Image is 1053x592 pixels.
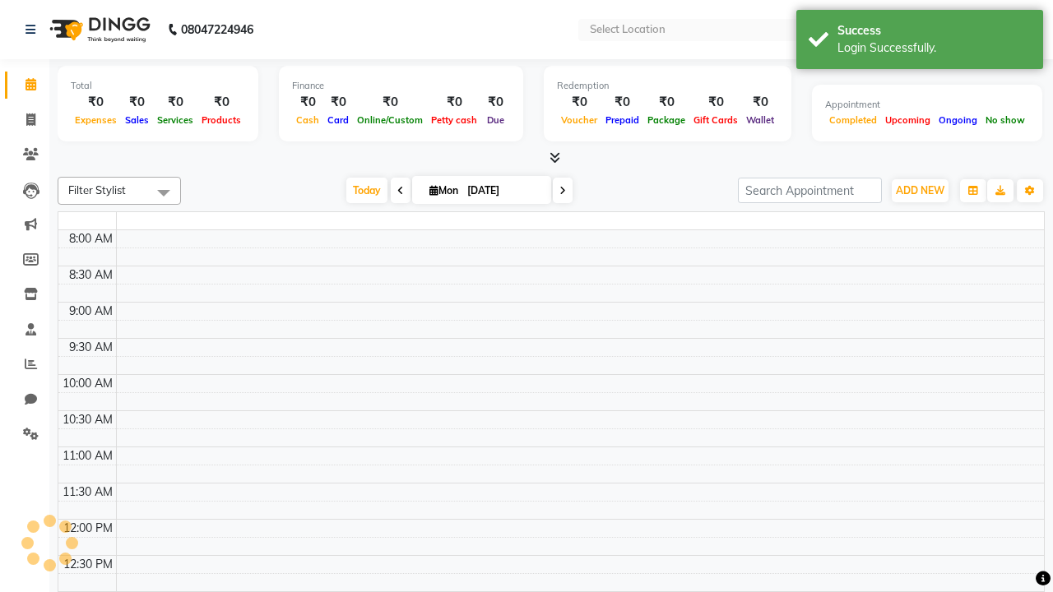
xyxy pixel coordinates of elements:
[66,230,116,247] div: 8:00 AM
[557,79,778,93] div: Redemption
[896,184,944,197] span: ADD NEW
[71,79,245,93] div: Total
[59,483,116,501] div: 11:30 AM
[292,79,510,93] div: Finance
[323,93,353,112] div: ₹0
[742,114,778,126] span: Wallet
[346,178,387,203] span: Today
[121,114,153,126] span: Sales
[427,93,481,112] div: ₹0
[323,114,353,126] span: Card
[60,556,116,573] div: 12:30 PM
[68,183,126,197] span: Filter Stylist
[71,93,121,112] div: ₹0
[837,39,1031,57] div: Login Successfully.
[427,114,481,126] span: Petty cash
[353,114,427,126] span: Online/Custom
[483,114,508,126] span: Due
[59,411,116,428] div: 10:30 AM
[557,93,601,112] div: ₹0
[689,114,742,126] span: Gift Cards
[59,447,116,465] div: 11:00 AM
[881,114,935,126] span: Upcoming
[59,375,116,392] div: 10:00 AM
[292,93,323,112] div: ₹0
[353,93,427,112] div: ₹0
[197,93,245,112] div: ₹0
[60,520,116,537] div: 12:00 PM
[689,93,742,112] div: ₹0
[601,114,643,126] span: Prepaid
[738,178,882,203] input: Search Appointment
[837,22,1031,39] div: Success
[197,114,245,126] span: Products
[601,93,643,112] div: ₹0
[71,114,121,126] span: Expenses
[66,303,116,320] div: 9:00 AM
[42,7,155,53] img: logo
[462,178,545,203] input: 2025-09-01
[643,114,689,126] span: Package
[121,93,153,112] div: ₹0
[935,114,981,126] span: Ongoing
[292,114,323,126] span: Cash
[425,184,462,197] span: Mon
[66,339,116,356] div: 9:30 AM
[66,266,116,284] div: 8:30 AM
[557,114,601,126] span: Voucher
[892,179,949,202] button: ADD NEW
[825,98,1029,112] div: Appointment
[481,93,510,112] div: ₹0
[643,93,689,112] div: ₹0
[825,114,881,126] span: Completed
[181,7,253,53] b: 08047224946
[590,21,666,38] div: Select Location
[153,114,197,126] span: Services
[153,93,197,112] div: ₹0
[742,93,778,112] div: ₹0
[981,114,1029,126] span: No show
